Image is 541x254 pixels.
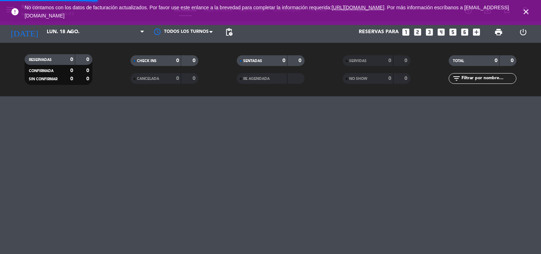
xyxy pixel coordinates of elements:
[359,29,399,35] span: Reservas para
[461,75,516,82] input: Filtrar por nombre...
[401,27,410,37] i: looks_one
[25,5,509,19] span: No contamos con los datos de facturación actualizados. Por favor use este enlance a la brevedad p...
[522,7,530,16] i: close
[437,27,446,37] i: looks_4
[25,5,509,19] a: . Por más información escríbanos a [EMAIL_ADDRESS][DOMAIN_NAME]
[137,59,157,63] span: CHECK INS
[193,76,197,81] strong: 0
[11,7,19,16] i: error
[511,58,515,63] strong: 0
[349,59,367,63] span: SERVIDAS
[70,68,73,73] strong: 0
[66,28,75,36] i: arrow_drop_down
[511,21,536,43] div: LOG OUT
[413,27,422,37] i: looks_two
[86,68,91,73] strong: 0
[282,58,285,63] strong: 0
[388,76,391,81] strong: 0
[70,57,73,62] strong: 0
[495,58,497,63] strong: 0
[70,76,73,81] strong: 0
[137,77,159,81] span: CANCELADA
[494,28,503,36] span: print
[29,69,53,73] span: CONFIRMADA
[519,28,527,36] i: power_settings_new
[86,57,91,62] strong: 0
[298,58,303,63] strong: 0
[243,59,262,63] span: SENTADAS
[472,27,481,37] i: add_box
[5,24,43,40] i: [DATE]
[29,58,52,62] span: RESERVADAS
[425,27,434,37] i: looks_3
[460,27,469,37] i: looks_6
[388,58,391,63] strong: 0
[452,74,461,83] i: filter_list
[176,58,179,63] strong: 0
[349,77,367,81] span: NO SHOW
[193,58,197,63] strong: 0
[453,59,464,63] span: TOTAL
[243,77,270,81] span: RE AGENDADA
[86,76,91,81] strong: 0
[225,28,233,36] span: pending_actions
[404,58,409,63] strong: 0
[404,76,409,81] strong: 0
[448,27,458,37] i: looks_5
[29,77,57,81] span: SIN CONFIRMAR
[332,5,384,10] a: [URL][DOMAIN_NAME]
[176,76,179,81] strong: 0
